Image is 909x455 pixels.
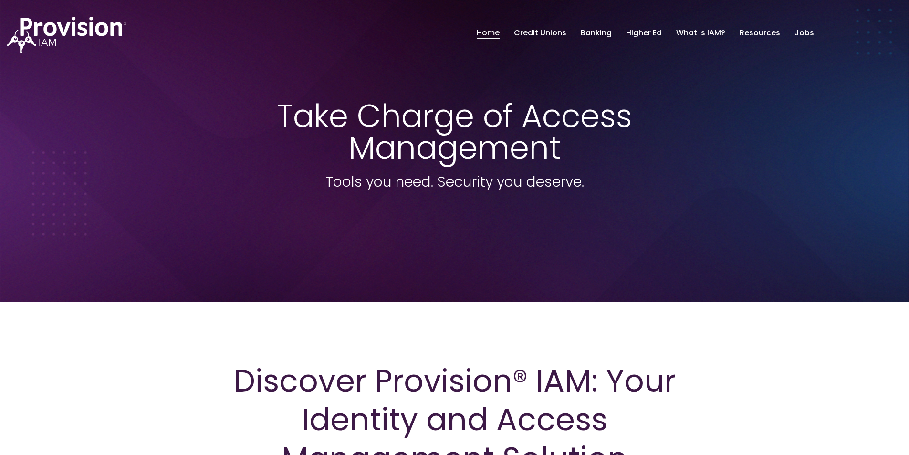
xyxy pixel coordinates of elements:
a: Higher Ed [626,25,662,41]
a: Jobs [794,25,814,41]
span: Take Charge of Access Management [277,94,632,169]
span: Tools you need. Security you deserve. [325,171,584,192]
a: Resources [740,25,780,41]
a: Home [477,25,500,41]
a: Banking [581,25,612,41]
a: Credit Unions [514,25,566,41]
nav: menu [470,18,821,48]
img: ProvisionIAM-Logo-White [7,17,126,53]
a: What is IAM? [676,25,725,41]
